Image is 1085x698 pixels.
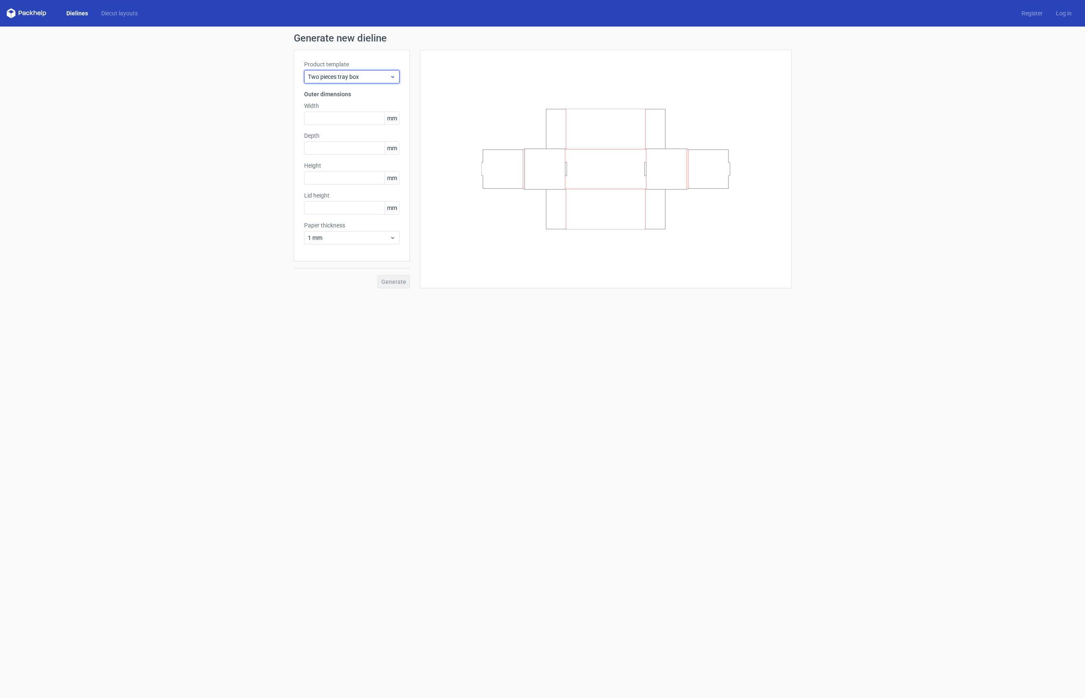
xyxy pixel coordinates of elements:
label: Width [304,102,400,110]
label: Product template [304,60,400,68]
a: Diecut layouts [95,9,144,17]
h3: Outer dimensions [304,90,400,98]
a: Register [1015,9,1049,17]
span: Two pieces tray box [308,73,390,81]
label: Height [304,161,400,170]
a: Log in [1049,9,1078,17]
span: mm [385,112,399,124]
label: Depth [304,132,400,140]
label: Paper thickness [304,221,400,229]
h1: Generate new dieline [294,33,792,43]
span: 1 mm [308,234,390,242]
span: mm [385,142,399,154]
span: mm [385,172,399,184]
span: mm [385,202,399,214]
label: Lid height [304,191,400,200]
a: Dielines [60,9,95,17]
